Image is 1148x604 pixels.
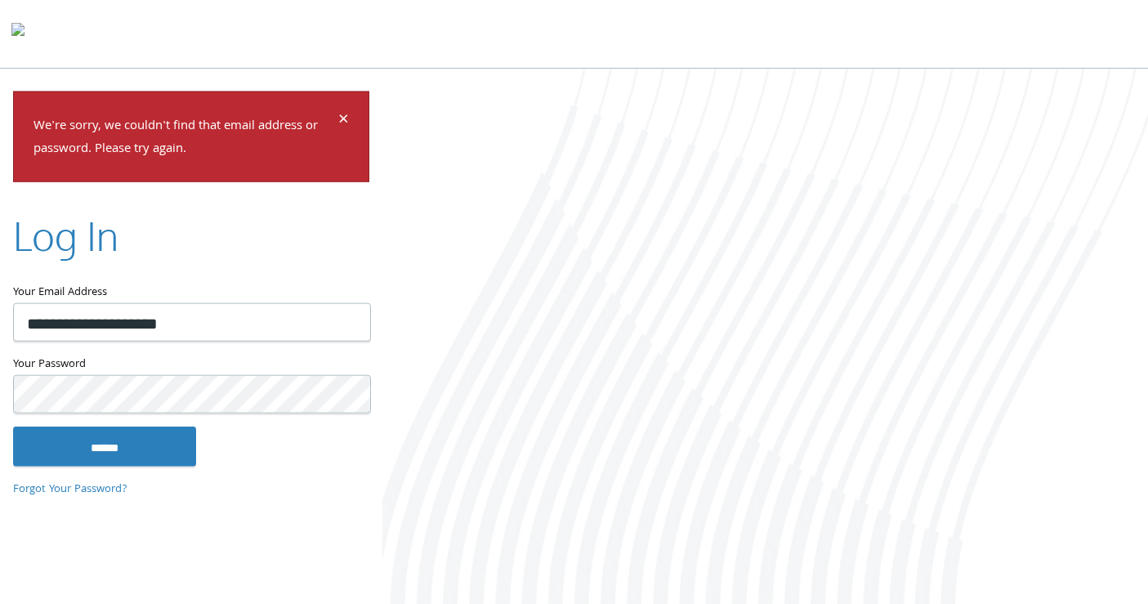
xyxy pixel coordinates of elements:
[11,17,25,50] img: todyl-logo-dark.svg
[34,114,336,162] p: We're sorry, we couldn't find that email address or password. Please try again.
[13,480,127,498] a: Forgot Your Password?
[338,111,349,131] button: Dismiss alert
[13,355,369,375] label: Your Password
[338,105,349,136] span: ×
[13,208,118,263] h2: Log In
